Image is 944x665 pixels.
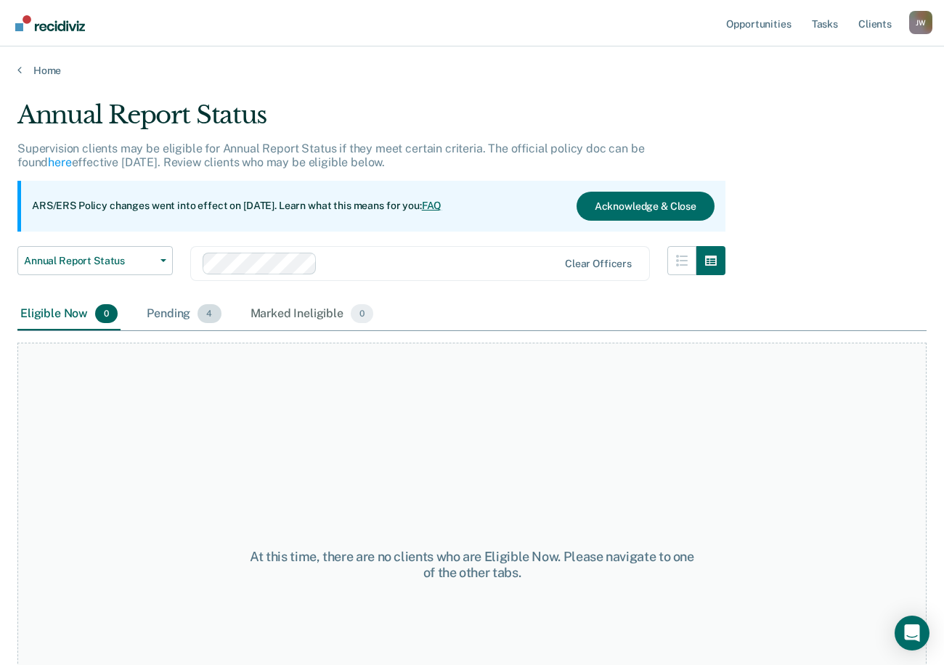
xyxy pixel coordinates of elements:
span: Annual Report Status [24,255,155,267]
span: 4 [198,304,221,323]
div: Clear officers [565,258,632,270]
img: Recidiviz [15,15,85,31]
div: Annual Report Status [17,100,725,142]
a: FAQ [422,200,442,211]
span: 0 [351,304,373,323]
div: At this time, there are no clients who are Eligible Now. Please navigate to one of the other tabs. [245,549,699,580]
p: ARS/ERS Policy changes went into effect on [DATE]. Learn what this means for you: [32,199,442,213]
button: Acknowledge & Close [577,192,715,221]
button: Profile dropdown button [909,11,932,34]
a: here [48,155,71,169]
div: J W [909,11,932,34]
p: Supervision clients may be eligible for Annual Report Status if they meet certain criteria. The o... [17,142,644,169]
div: Marked Ineligible0 [248,298,377,330]
a: Home [17,64,927,77]
div: Eligible Now0 [17,298,121,330]
span: 0 [95,304,118,323]
button: Annual Report Status [17,246,173,275]
div: Open Intercom Messenger [895,616,929,650]
div: Pending4 [144,298,224,330]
